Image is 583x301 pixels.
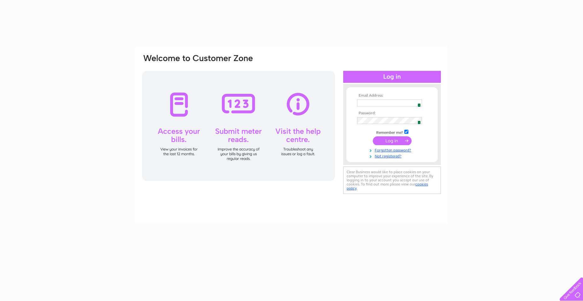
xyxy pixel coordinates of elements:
[357,147,429,153] a: Forgotten password?
[415,118,420,123] img: npw-badge-icon.svg
[355,94,429,98] th: Email Address:
[418,103,421,107] span: 1
[355,129,429,135] td: Remember me?
[343,167,441,194] div: Clear Business would like to place cookies on your computer to improve your experience of the sit...
[418,121,421,124] span: 1
[347,182,428,190] a: cookies policy
[415,100,420,105] img: npw-badge-icon.svg
[357,153,429,159] a: Not registered?
[373,136,412,145] input: Submit
[355,111,429,116] th: Password:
